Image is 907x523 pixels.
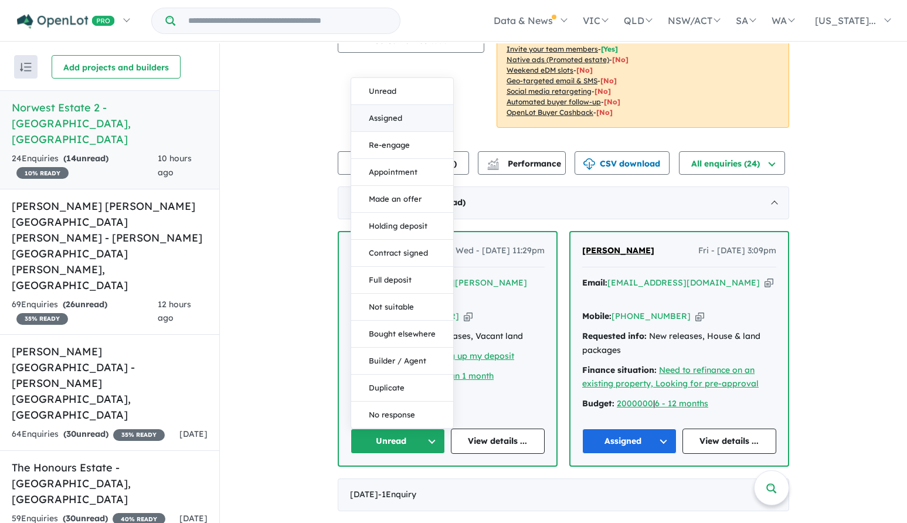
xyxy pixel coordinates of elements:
input: Try estate name, suburb, builder or developer [178,8,398,33]
div: New releases, House & land packages [582,330,776,358]
span: [No] [595,87,611,96]
button: Bought elsewhere [351,321,453,348]
a: 6 - 12 months [655,398,708,409]
span: [No] [604,97,620,106]
u: Social media retargeting [507,87,592,96]
div: Unread [351,77,454,429]
button: Appointment [351,159,453,186]
img: line-chart.svg [488,158,498,165]
strong: Mobile: [582,311,612,321]
h5: [PERSON_NAME] [PERSON_NAME][GEOGRAPHIC_DATA][PERSON_NAME] - [PERSON_NAME][GEOGRAPHIC_DATA][PERSON... [12,198,208,293]
span: [DATE] [179,429,208,439]
div: 64 Enquir ies [12,427,165,442]
span: [PERSON_NAME] [582,245,654,256]
u: Native ads (Promoted estate) [507,55,609,64]
span: Performance [489,158,561,169]
span: 14 [66,153,76,164]
div: | [582,397,776,411]
h5: The Honours Estate - [GEOGRAPHIC_DATA] , [GEOGRAPHIC_DATA] [12,460,208,507]
button: Unread [351,429,445,454]
a: [PHONE_NUMBER] [612,311,691,321]
button: Builder / Agent [351,348,453,375]
span: 12 hours ago [158,299,191,324]
span: Fri - [DATE] 3:09pm [698,244,776,258]
a: [PERSON_NAME] [582,244,654,258]
span: 26 [66,299,75,310]
u: Invite your team members [507,45,598,53]
button: All enquiries (24) [679,151,785,175]
span: [No] [576,66,593,74]
span: 35 % READY [16,313,68,325]
u: Automated buyer follow-up [507,97,601,106]
button: Copy [464,310,473,322]
u: OpenLot Buyer Cashback [507,108,593,117]
span: [No] [600,76,617,85]
strong: Requested info: [582,331,647,341]
div: [DATE] [338,186,789,219]
img: bar-chart.svg [487,162,499,169]
div: 24 Enquir ies [12,152,158,180]
button: Team member settings (3) [338,151,469,175]
button: Add projects and builders [52,55,181,79]
span: [No] [596,108,613,117]
h5: [PERSON_NAME][GEOGRAPHIC_DATA] - [PERSON_NAME][GEOGRAPHIC_DATA] , [GEOGRAPHIC_DATA] [12,344,208,423]
span: 30 [66,429,76,439]
u: Weekend eDM slots [507,66,573,74]
button: Duplicate [351,375,453,402]
u: Geo-targeted email & SMS [507,76,597,85]
a: View details ... [451,429,545,454]
button: Copy [765,277,773,289]
img: download icon [583,158,595,170]
a: 2000000 [617,398,653,409]
strong: Finance situation: [582,365,657,375]
img: sort.svg [20,63,32,72]
strong: ( unread) [63,429,108,439]
button: Performance [478,151,566,175]
button: CSV download [575,151,670,175]
a: View details ... [682,429,777,454]
button: Contract signed [351,240,453,267]
span: 10 % READY [16,167,69,179]
button: Assigned [582,429,677,454]
span: [No] [612,55,629,64]
span: [US_STATE]... [815,15,876,26]
span: - 1 Enquir y [378,489,416,500]
div: 69 Enquir ies [12,298,158,326]
button: No response [351,402,453,428]
strong: Email: [582,277,607,288]
button: Unread [351,78,453,105]
a: Less than 1 month [422,371,494,381]
button: Re-engage [351,132,453,159]
h5: Norwest Estate 2 - [GEOGRAPHIC_DATA] , [GEOGRAPHIC_DATA] [12,100,208,147]
button: Not suitable [351,294,453,321]
button: Assigned [351,105,453,132]
strong: ( unread) [63,299,107,310]
div: [DATE] [338,478,789,511]
a: Saving up my deposit [427,351,514,361]
span: Wed - [DATE] 11:29pm [456,244,545,258]
strong: ( unread) [63,153,108,164]
button: Holding deposit [351,213,453,240]
strong: Budget: [582,398,614,409]
span: 10 hours ago [158,153,192,178]
button: Copy [695,310,704,322]
img: Openlot PRO Logo White [17,14,115,29]
a: Need to refinance on an existing property, Looking for pre-approval [582,365,759,389]
span: 35 % READY [113,429,165,441]
button: Made an offer [351,186,453,213]
a: [EMAIL_ADDRESS][DOMAIN_NAME] [607,277,760,288]
span: [ Yes ] [601,45,618,53]
button: Full deposit [351,267,453,294]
